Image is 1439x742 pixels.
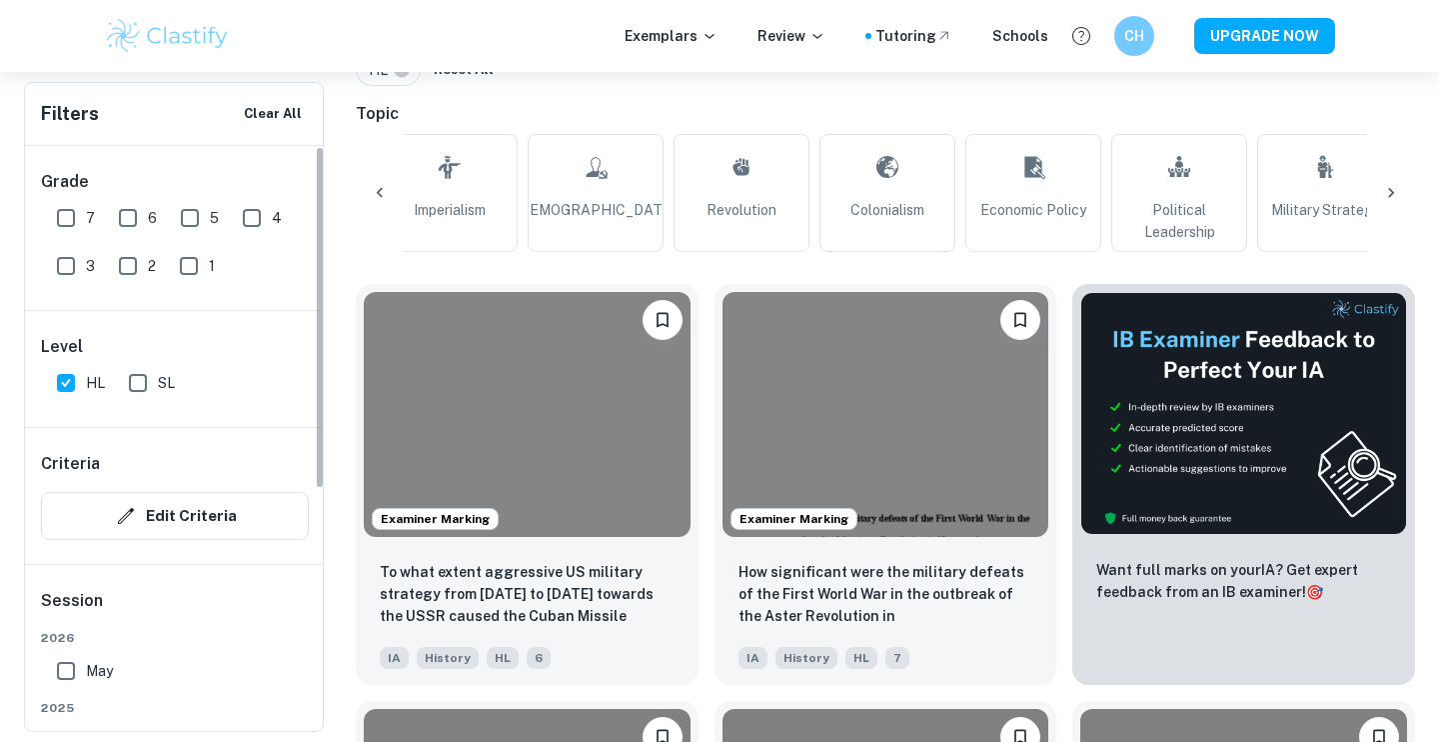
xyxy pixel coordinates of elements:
[1000,300,1040,340] button: Bookmark
[992,25,1048,47] a: Schools
[1072,284,1415,685] a: ThumbnailWant full marks on yourIA? Get expert feedback from an IB examiner!
[356,284,699,685] a: Examiner MarkingBookmarkTo what extent aggressive US military strategy from 1953 to 1962 towards ...
[86,255,95,277] span: 3
[980,199,1086,221] span: Economic Policy
[1306,584,1323,600] span: 🎯
[373,510,498,528] span: Examiner Marking
[210,207,219,229] span: 5
[417,647,479,669] span: History
[104,16,231,56] img: Clastify logo
[487,647,519,669] span: HL
[625,25,718,47] p: Exemplars
[414,199,486,221] span: Imperialism
[41,699,309,717] span: 2025
[272,207,282,229] span: 4
[722,292,1049,537] img: History IA example thumbnail: How significant were the military defeat
[775,647,837,669] span: History
[757,25,825,47] p: Review
[356,102,1415,126] h6: Topic
[41,629,309,647] span: 2026
[1271,199,1380,221] span: Military Strategy
[86,372,105,394] span: HL
[1114,16,1154,56] button: CH
[516,199,676,221] span: [DEMOGRAPHIC_DATA]
[364,292,691,537] img: History IA example thumbnail: To what extent aggressive US military st
[158,372,175,394] span: SL
[380,647,409,669] span: IA
[239,99,307,129] button: Clear All
[380,561,675,629] p: To what extent aggressive US military strategy from 1953 to 1962 towards the USSR caused the Cuba...
[86,660,113,682] span: May
[527,647,551,669] span: 6
[1194,18,1335,54] button: UPGRADE NOW
[875,25,952,47] a: Tutoring
[41,589,309,629] h6: Session
[209,255,215,277] span: 1
[41,335,309,359] h6: Level
[148,255,156,277] span: 2
[41,492,309,540] button: Edit Criteria
[1120,199,1238,243] span: Political Leadership
[1096,559,1391,603] p: Want full marks on your IA ? Get expert feedback from an IB examiner!
[1123,25,1146,47] h6: CH
[1080,292,1407,535] img: Thumbnail
[885,647,909,669] span: 7
[86,207,95,229] span: 7
[850,199,924,221] span: Colonialism
[643,300,683,340] button: Bookmark
[41,452,100,476] h6: Criteria
[845,647,877,669] span: HL
[41,170,309,194] h6: Grade
[731,510,856,528] span: Examiner Marking
[707,199,776,221] span: Revolution
[41,100,99,128] h6: Filters
[1064,19,1098,53] button: Help and Feedback
[148,207,157,229] span: 6
[738,561,1033,629] p: How significant were the military defeats of the First World War in the outbreak of the Aster Rev...
[738,647,767,669] span: IA
[715,284,1057,685] a: Examiner MarkingBookmarkHow significant were the military defeats of the First World War in the o...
